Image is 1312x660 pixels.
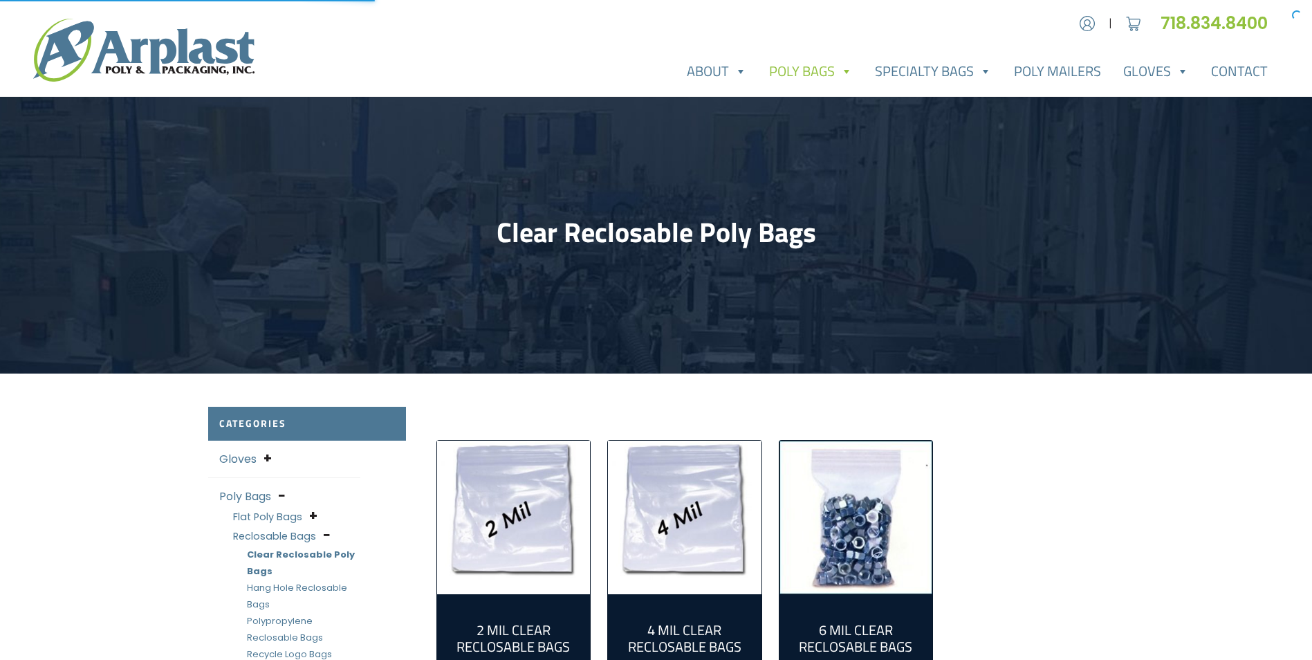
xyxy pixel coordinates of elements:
h2: 4 Mil Clear Reclosable Bags [619,622,750,655]
a: Visit product category 2 Mil Clear Reclosable Bags [437,441,591,594]
a: Flat Poly Bags [233,510,302,524]
a: Specialty Bags [864,57,1003,85]
a: Hang Hole Reclosable Bags [247,581,347,611]
img: 6 Mil Clear Reclosable Bags [779,441,933,594]
img: logo [33,19,255,82]
a: Poly Mailers [1003,57,1112,85]
a: Visit product category 6 Mil Clear Reclosable Bags [779,441,933,594]
a: Visit product category 4 Mil Clear Reclosable Bags [608,441,761,594]
a: Gloves [1112,57,1200,85]
img: 2 Mil Clear Reclosable Bags [437,441,591,594]
a: Clear Reclosable Poly Bags [247,548,355,578]
a: 718.834.8400 [1161,12,1279,35]
a: Poly Bags [219,488,271,504]
a: About [676,57,758,85]
h2: 2 Mil Clear Reclosable Bags [448,622,580,655]
a: Contact [1200,57,1279,85]
img: 4 Mil Clear Reclosable Bags [608,441,761,594]
h1: Clear Reclosable Poly Bags [208,216,1105,249]
h2: 6 Mil Clear Reclosable Bags [791,622,922,655]
span: | [1109,15,1112,32]
h2: Categories [208,407,406,441]
a: Poly Bags [758,57,864,85]
a: Gloves [219,451,257,467]
a: Reclosable Bags [233,529,316,543]
a: Polypropylene Reclosable Bags [247,614,323,644]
